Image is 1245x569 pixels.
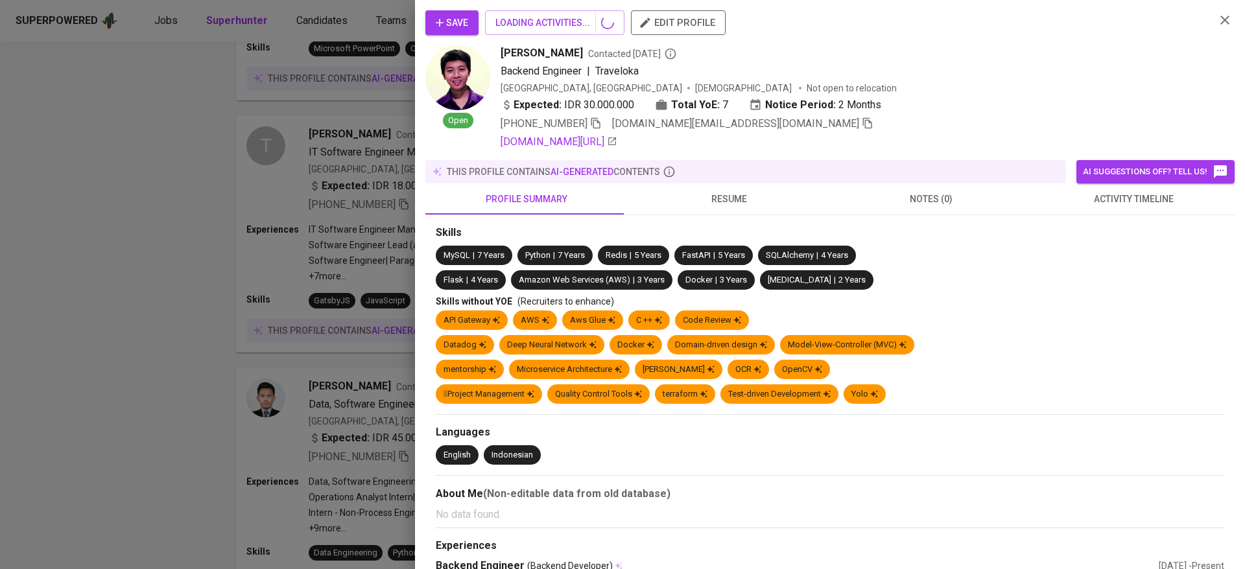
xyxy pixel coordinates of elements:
[1040,191,1227,207] span: activity timeline
[553,250,555,262] span: |
[521,314,549,327] div: AWS
[444,314,500,327] div: API Gateway
[525,250,551,260] span: Python
[444,339,486,351] div: Datadog
[631,17,726,27] a: edit profile
[501,97,634,113] div: IDR 30.000.000
[768,275,831,284] span: [MEDICAL_DATA]
[617,339,654,351] div: Docker
[444,364,496,376] div: mentorship
[636,314,662,327] div: C ++
[517,364,622,376] div: Microservice Architecture
[713,250,715,262] span: |
[765,97,836,113] b: Notice Period:
[436,486,1224,502] div: About Me
[631,10,726,35] button: edit profile
[663,388,707,401] div: terraform
[517,296,614,307] span: (Recruiters to enhance)
[682,250,711,260] span: FastAPI
[436,539,1224,553] div: Experiences
[436,296,512,307] span: Skills without YOE
[501,134,617,150] a: [DOMAIN_NAME][URL]
[735,364,761,376] div: OCR
[675,339,767,351] div: Domain-driven design
[519,275,630,284] span: Amazon Web Services (AWS)
[728,388,831,401] div: Test-driven Development
[501,65,582,77] span: Backend Engineer
[485,10,624,35] button: LOADING ACTIVITIES...
[635,191,822,207] span: resume
[588,47,677,60] span: Contacted [DATE]
[834,274,836,286] span: |
[436,226,1224,240] div: Skills
[641,14,715,31] span: edit profile
[606,250,627,260] span: Redis
[444,449,471,461] div: English
[473,250,475,262] span: |
[838,191,1025,207] span: notes (0)
[436,507,1224,522] p: No data found.
[466,274,468,286] span: |
[501,82,682,95] div: [GEOGRAPHIC_DATA], [GEOGRAPHIC_DATA]
[444,275,464,284] span: Flask
[718,250,745,260] span: 5 Years
[595,65,639,77] span: Traveloka
[664,47,677,60] svg: By Batam recruiter
[821,250,848,260] span: 4 Years
[570,314,615,327] div: Aws Glue
[447,165,660,178] p: this profile contains contents
[851,388,878,401] div: Yolo
[433,191,620,207] span: profile summary
[685,275,713,284] span: Docker
[444,388,534,401] div: Project Management
[425,10,479,35] button: Save
[444,250,470,260] span: MySQL
[695,82,794,95] span: [DEMOGRAPHIC_DATA]
[587,64,590,79] span: |
[514,97,562,113] b: Expected:
[483,487,670,500] b: (Non-editable data from old database)
[643,364,715,376] div: [PERSON_NAME]
[715,274,717,286] span: |
[492,449,533,461] div: Indonesian
[507,339,597,351] div: Deep Neural Network
[501,45,583,61] span: [PERSON_NAME]
[612,117,859,130] span: [DOMAIN_NAME][EMAIL_ADDRESS][DOMAIN_NAME]
[436,425,1224,440] div: Languages
[1076,160,1235,183] button: AI suggestions off? Tell us!
[1083,164,1228,180] span: AI suggestions off? Tell us!
[471,275,498,284] span: 4 Years
[637,275,665,284] span: 3 Years
[766,250,814,260] span: SQLAlchemy
[443,115,473,127] span: Open
[683,314,741,327] div: Code Review
[558,250,585,260] span: 7 Years
[720,275,747,284] span: 3 Years
[425,45,490,110] img: b0aefe16576860858520955bf2129e9d.png
[555,388,642,401] div: Quality Control Tools
[495,15,614,31] span: LOADING ACTIVITIES...
[501,117,587,130] span: [PHONE_NUMBER]
[722,97,728,113] span: 7
[671,97,720,113] b: Total YoE:
[551,167,613,177] span: AI-generated
[749,97,881,113] div: 2 Months
[634,250,661,260] span: 5 Years
[838,275,866,284] span: 2 Years
[436,15,468,31] span: Save
[630,250,632,262] span: |
[788,339,907,351] div: Model-View-Controller (MVC)
[816,250,818,262] span: |
[807,82,897,95] p: Not open to relocation
[633,274,635,286] span: |
[782,364,822,376] div: OpenCV
[477,250,504,260] span: 7 Years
